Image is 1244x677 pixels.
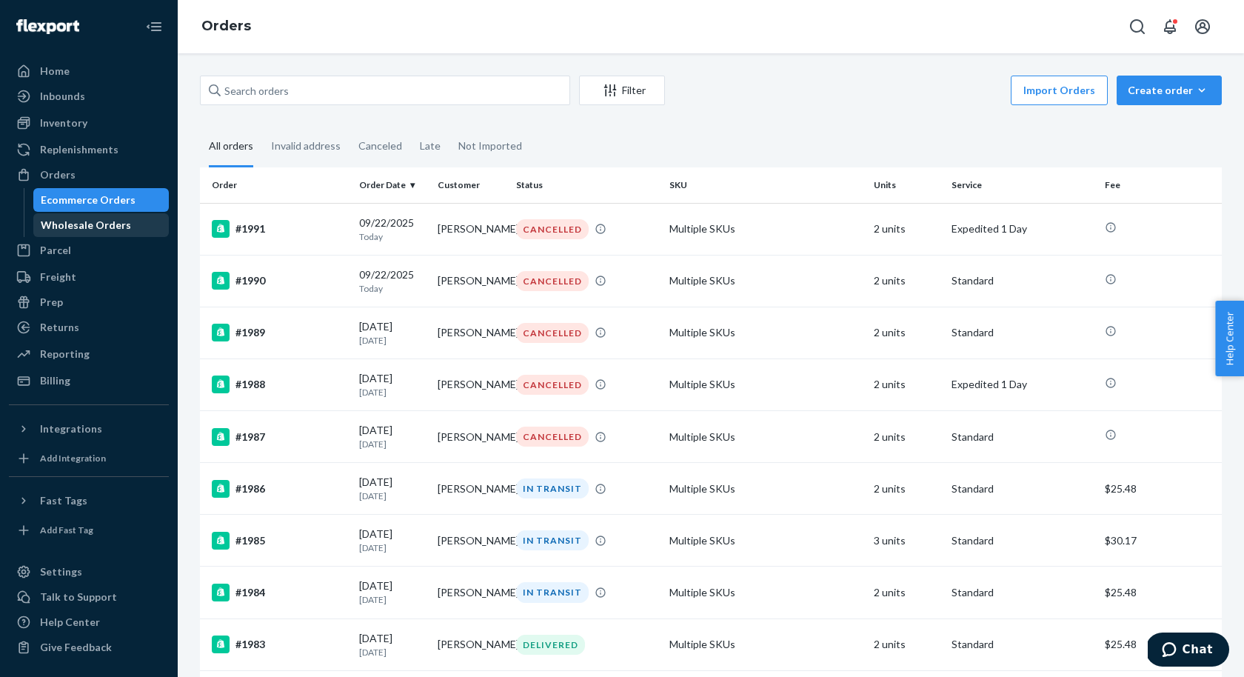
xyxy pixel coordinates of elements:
td: Multiple SKUs [663,515,868,567]
div: CANCELLED [516,271,589,291]
button: Create order [1117,76,1222,105]
p: [DATE] [359,490,426,502]
td: [PERSON_NAME] [432,567,510,618]
div: Canceled [358,127,402,165]
div: [DATE] [359,371,426,398]
div: [DATE] [359,475,426,502]
ol: breadcrumbs [190,5,263,48]
div: Integrations [40,421,102,436]
div: [DATE] [359,631,426,658]
div: 09/22/2025 [359,267,426,295]
iframe: Opens a widget where you can chat to one of our agents [1148,633,1229,670]
td: [PERSON_NAME] [432,307,510,358]
div: Returns [40,320,79,335]
td: Multiple SKUs [663,411,868,463]
div: #1984 [212,584,347,601]
th: Order Date [353,167,432,203]
button: Talk to Support [9,585,169,609]
div: #1987 [212,428,347,446]
td: 2 units [868,567,946,618]
p: Standard [952,325,1093,340]
td: 2 units [868,411,946,463]
div: Talk to Support [40,590,117,604]
div: DELIVERED [516,635,585,655]
div: Add Integration [40,452,106,464]
a: Wholesale Orders [33,213,170,237]
th: Status [510,167,663,203]
th: SKU [663,167,868,203]
td: [PERSON_NAME] [432,515,510,567]
a: Returns [9,316,169,339]
div: Help Center [40,615,100,630]
div: Parcel [40,243,71,258]
td: 2 units [868,255,946,307]
div: #1989 [212,324,347,341]
p: [DATE] [359,334,426,347]
div: Inventory [40,116,87,130]
a: Reporting [9,342,169,366]
div: Create order [1128,83,1211,98]
p: Standard [952,430,1093,444]
p: Today [359,230,426,243]
p: Expedited 1 Day [952,377,1093,392]
div: Give Feedback [40,640,112,655]
th: Order [200,167,353,203]
div: #1983 [212,636,347,653]
td: 2 units [868,618,946,670]
div: Customer [438,179,504,191]
div: Late [420,127,441,165]
div: Reporting [40,347,90,361]
button: Give Feedback [9,636,169,659]
p: [DATE] [359,386,426,398]
div: #1986 [212,480,347,498]
td: Multiple SKUs [663,255,868,307]
div: Freight [40,270,76,284]
a: Inbounds [9,84,169,108]
td: Multiple SKUs [663,618,868,670]
a: Add Integration [9,447,169,470]
div: All orders [209,127,253,167]
div: #1985 [212,532,347,550]
div: Settings [40,564,82,579]
td: 2 units [868,203,946,255]
p: Standard [952,585,1093,600]
td: Multiple SKUs [663,358,868,410]
div: Not Imported [458,127,522,165]
div: [DATE] [359,527,426,554]
div: #1988 [212,376,347,393]
td: $30.17 [1099,515,1222,567]
a: Help Center [9,610,169,634]
div: Prep [40,295,63,310]
p: [DATE] [359,438,426,450]
td: 3 units [868,515,946,567]
p: Standard [952,533,1093,548]
a: Parcel [9,239,169,262]
td: 2 units [868,358,946,410]
td: [PERSON_NAME] [432,411,510,463]
div: IN TRANSIT [516,478,589,498]
button: Integrations [9,417,169,441]
button: Open account menu [1188,12,1217,41]
div: 09/22/2025 [359,216,426,243]
a: Replenishments [9,138,169,161]
button: Import Orders [1011,76,1108,105]
button: Close Navigation [139,12,169,41]
a: Ecommerce Orders [33,188,170,212]
td: [PERSON_NAME] [432,255,510,307]
p: Standard [952,637,1093,652]
td: [PERSON_NAME] [432,358,510,410]
div: Ecommerce Orders [41,193,136,207]
td: Multiple SKUs [663,307,868,358]
div: IN TRANSIT [516,530,589,550]
button: Help Center [1215,301,1244,376]
a: Home [9,59,169,83]
td: 2 units [868,307,946,358]
a: Inventory [9,111,169,135]
div: CANCELLED [516,427,589,447]
p: [DATE] [359,541,426,554]
div: Add Fast Tag [40,524,93,536]
a: Billing [9,369,169,393]
button: Open notifications [1155,12,1185,41]
div: Filter [580,83,664,98]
